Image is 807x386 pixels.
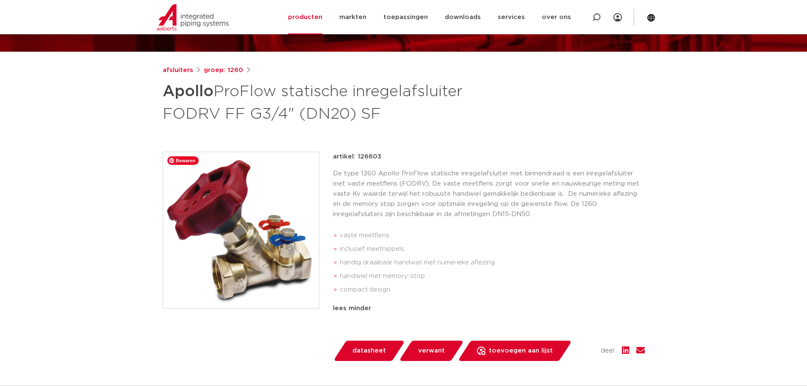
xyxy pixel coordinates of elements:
[399,341,464,361] a: verwant
[340,229,645,242] li: vaste meetflens
[333,341,405,361] a: datasheet
[340,256,645,269] li: handig draaibaar handwiel met numerieke aflezing
[163,152,319,308] img: Product Image for Apollo ProFlow statische inregelafsluiter FODRV FF G3/4" (DN20) SF
[340,269,645,283] li: handwiel met memory-stop
[163,65,193,75] a: afsluiters
[333,303,645,314] div: lees minder
[204,65,243,75] a: groep: 1260
[340,283,645,297] li: compact design
[340,242,645,256] li: inclusief meetnippels
[333,169,645,219] p: De type 1260 Apollo ProFlow statische inregelafsluiter met binnendraad is een inregelafsluiter me...
[167,156,199,165] span: Bewaren
[333,152,381,162] p: artikel: 126603
[163,84,214,99] strong: Apollo
[163,79,481,125] h1: ProFlow statische inregelafsluiter FODRV FF G3/4" (DN20) SF
[601,346,615,356] span: deel:
[352,344,386,358] span: datasheet
[418,344,445,358] span: verwant
[489,344,553,358] span: toevoegen aan lijst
